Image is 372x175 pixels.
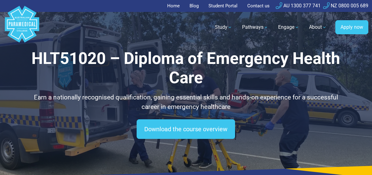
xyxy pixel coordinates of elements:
[276,3,321,9] a: AU 1300 377 741
[274,19,303,36] a: Engage
[31,93,341,112] p: Earn a nationally recognised qualification, gaining essential skills and hands-on experience for ...
[238,19,272,36] a: Pathways
[211,19,236,36] a: Study
[323,3,368,9] a: NZ 0800 005 689
[305,19,330,36] a: About
[137,119,235,139] a: Download the course overview
[31,49,341,88] h1: HLT51020 – Diploma of Emergency Health Care
[4,12,40,43] a: Australian Paramedical College
[335,20,368,34] a: Apply now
